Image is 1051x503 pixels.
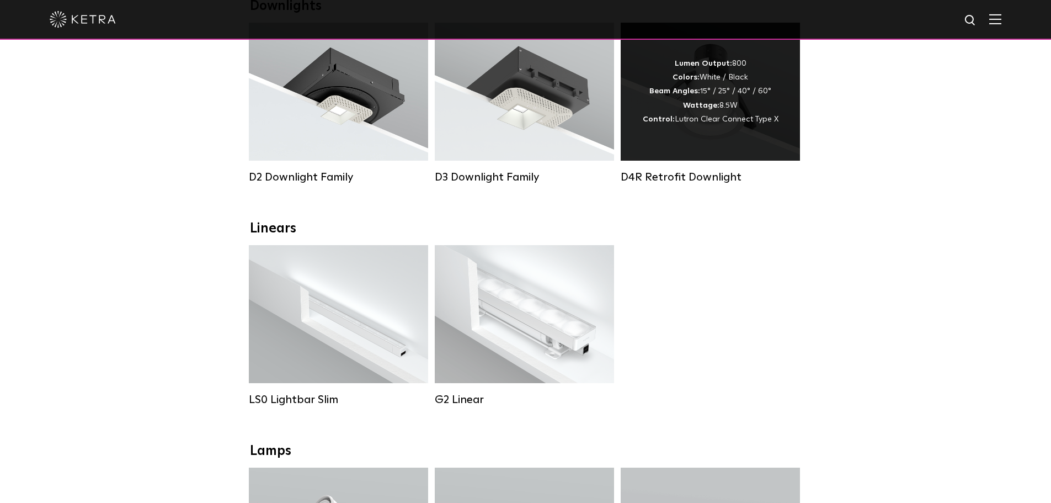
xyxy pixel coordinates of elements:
[249,245,428,406] a: LS0 Lightbar Slim Lumen Output:200 / 350Colors:White / BlackControl:X96 Controller
[249,23,428,184] a: D2 Downlight Family Lumen Output:1200Colors:White / Black / Gloss Black / Silver / Bronze / Silve...
[683,102,719,109] strong: Wattage:
[249,393,428,406] div: LS0 Lightbar Slim
[964,14,978,28] img: search icon
[675,60,732,67] strong: Lumen Output:
[621,23,800,184] a: D4R Retrofit Downlight Lumen Output:800Colors:White / BlackBeam Angles:15° / 25° / 40° / 60°Watta...
[675,115,778,123] span: Lutron Clear Connect Type X
[250,221,802,237] div: Linears
[250,443,802,459] div: Lamps
[435,245,614,406] a: G2 Linear Lumen Output:400 / 700 / 1000Colors:WhiteBeam Angles:Flood / [GEOGRAPHIC_DATA] / Narrow...
[643,115,675,123] strong: Control:
[621,171,800,184] div: D4R Retrofit Downlight
[435,171,614,184] div: D3 Downlight Family
[435,393,614,406] div: G2 Linear
[989,14,1001,24] img: Hamburger%20Nav.svg
[643,57,778,126] div: 800 White / Black 15° / 25° / 40° / 60° 8.5W
[50,11,116,28] img: ketra-logo-2019-white
[649,87,700,95] strong: Beam Angles:
[673,73,700,81] strong: Colors:
[435,23,614,184] a: D3 Downlight Family Lumen Output:700 / 900 / 1100Colors:White / Black / Silver / Bronze / Paintab...
[249,171,428,184] div: D2 Downlight Family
